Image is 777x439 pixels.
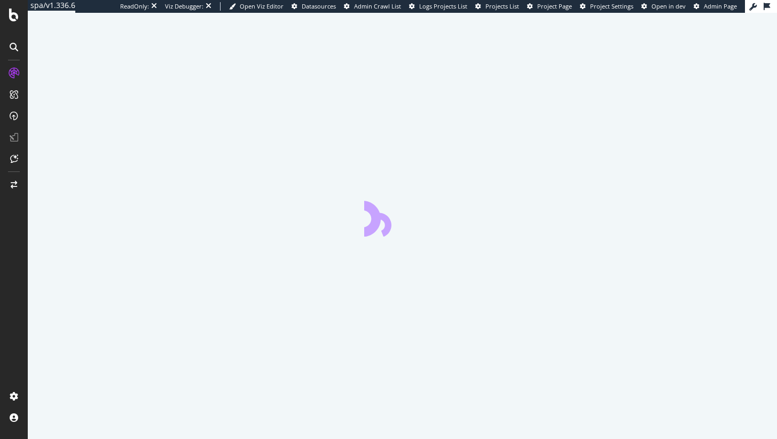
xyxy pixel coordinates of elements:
a: Open Viz Editor [229,2,284,11]
a: Projects List [475,2,519,11]
span: Project Settings [590,2,633,10]
span: Logs Projects List [419,2,467,10]
span: Admin Crawl List [354,2,401,10]
div: ReadOnly: [120,2,149,11]
div: Viz Debugger: [165,2,203,11]
span: Projects List [485,2,519,10]
a: Project Settings [580,2,633,11]
a: Logs Projects List [409,2,467,11]
div: animation [364,198,441,237]
span: Datasources [302,2,336,10]
span: Open Viz Editor [240,2,284,10]
span: Project Page [537,2,572,10]
a: Open in dev [641,2,686,11]
a: Datasources [292,2,336,11]
a: Project Page [527,2,572,11]
a: Admin Crawl List [344,2,401,11]
a: Admin Page [694,2,737,11]
span: Open in dev [652,2,686,10]
span: Admin Page [704,2,737,10]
